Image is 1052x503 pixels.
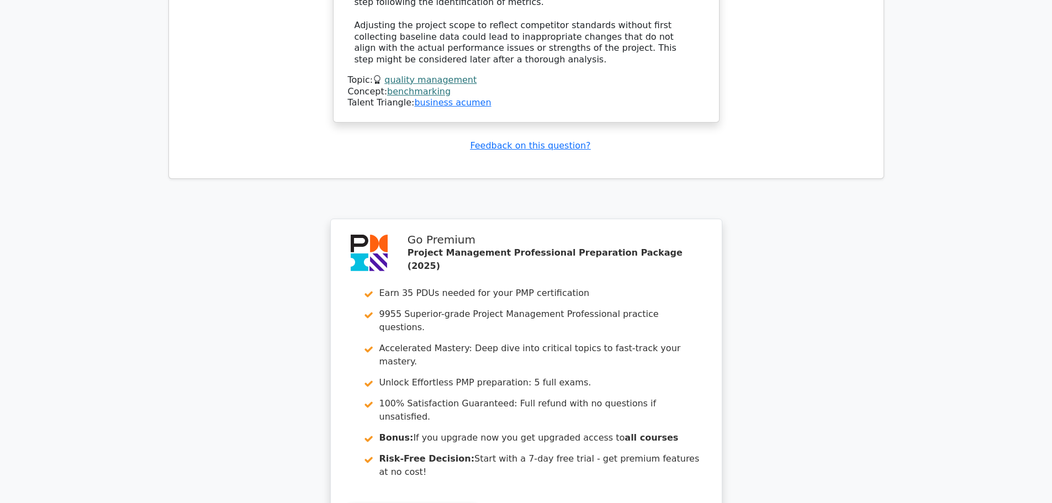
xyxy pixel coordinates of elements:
[387,86,451,97] a: benchmarking
[414,97,491,108] a: business acumen
[348,86,705,98] div: Concept:
[348,75,705,86] div: Topic:
[348,75,705,109] div: Talent Triangle:
[470,140,590,151] a: Feedback on this question?
[384,75,477,85] a: quality management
